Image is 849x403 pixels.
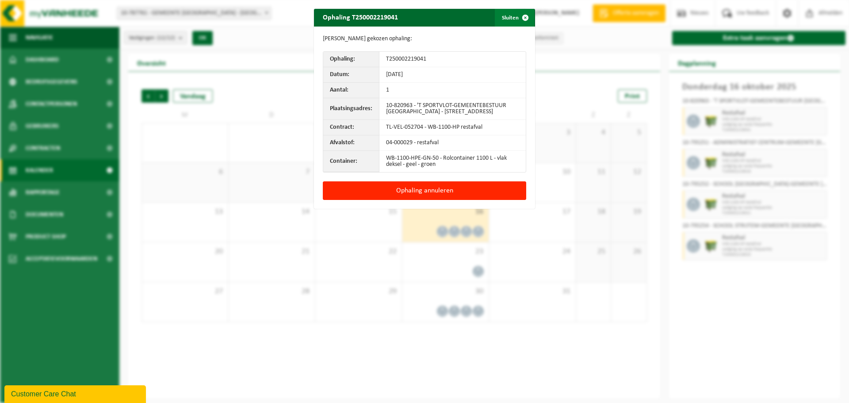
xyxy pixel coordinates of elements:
h2: Ophaling T250002219041 [314,9,407,26]
th: Aantal: [323,83,379,98]
th: Afvalstof: [323,135,379,151]
iframe: chat widget [4,384,148,403]
td: [DATE] [379,67,526,83]
button: Sluiten [495,9,534,27]
th: Ophaling: [323,52,379,67]
td: 1 [379,83,526,98]
td: 10-820963 - 'T SPORTVLOT-GEMEENTEBESTUUR [GEOGRAPHIC_DATA] - [STREET_ADDRESS] [379,98,526,120]
p: [PERSON_NAME] gekozen ophaling: [323,35,526,42]
button: Ophaling annuleren [323,181,526,200]
td: 04-000029 - restafval [379,135,526,151]
td: WB-1100-HPE-GN-50 - Rolcontainer 1100 L - vlak deksel - geel - groen [379,151,526,172]
th: Contract: [323,120,379,135]
td: TL-VEL-052704 - WB-1100-HP restafval [379,120,526,135]
td: T250002219041 [379,52,526,67]
th: Plaatsingsadres: [323,98,379,120]
th: Container: [323,151,379,172]
th: Datum: [323,67,379,83]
